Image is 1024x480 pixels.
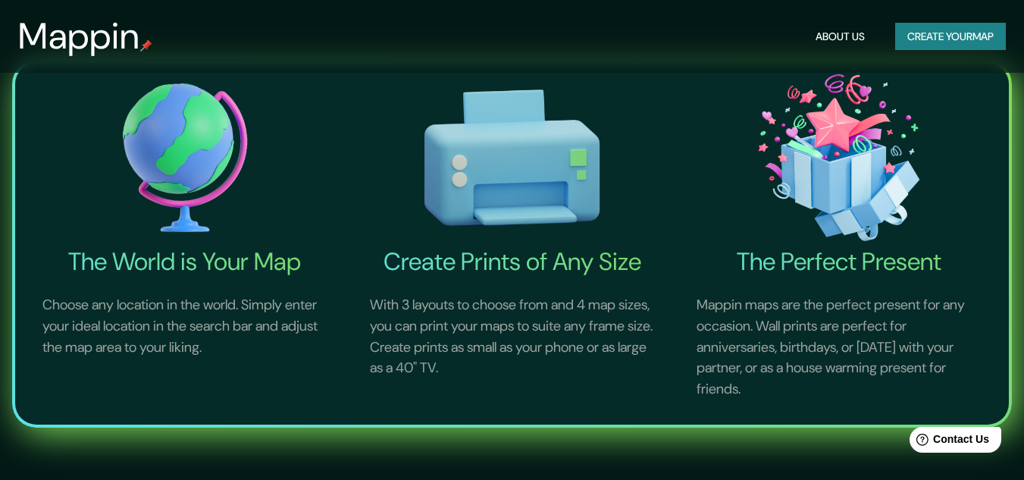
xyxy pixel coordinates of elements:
h4: The World is Your Map [24,246,346,277]
img: mappin-pin [140,39,152,52]
p: Choose any location in the world. Simply enter your ideal location in the search bar and adjust t... [24,277,346,376]
img: The World is Your Map-icon [24,69,346,246]
button: About Us [809,23,871,51]
p: With 3 layouts to choose from and 4 map sizes, you can print your maps to suite any frame size. C... [352,277,673,397]
p: Mappin maps are the perfect present for any occasion. Wall prints are perfect for anniversaries, ... [678,277,1000,418]
button: Create yourmap [895,23,1006,51]
img: The Perfect Present-icon [678,69,1000,246]
h4: Create Prints of Any Size [352,246,673,277]
iframe: Help widget launcher [889,421,1007,463]
h3: Mappin [18,15,140,58]
h4: The Perfect Present [678,246,1000,277]
img: Create Prints of Any Size-icon [352,69,673,246]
